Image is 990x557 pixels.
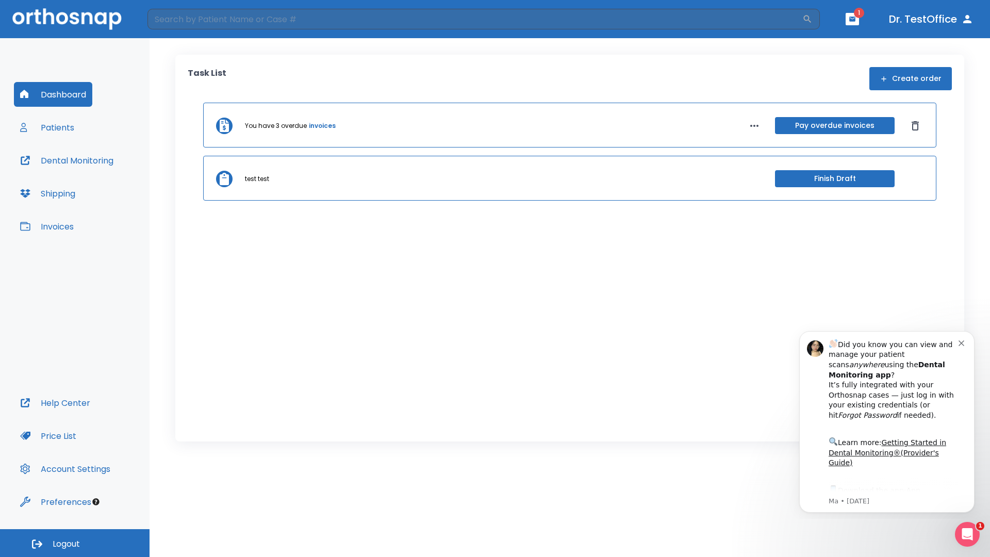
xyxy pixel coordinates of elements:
[14,489,97,514] button: Preferences
[784,322,990,519] iframe: Intercom notifications message
[885,10,978,28] button: Dr. TestOffice
[907,118,923,134] button: Dismiss
[14,423,82,448] button: Price List
[14,148,120,173] button: Dental Monitoring
[14,390,96,415] button: Help Center
[45,175,175,184] p: Message from Ma, sent 6w ago
[869,67,952,90] button: Create order
[14,181,81,206] button: Shipping
[309,121,336,130] a: invoices
[775,170,895,187] button: Finish Draft
[188,67,226,90] p: Task List
[14,82,92,107] button: Dashboard
[955,522,980,547] iframe: Intercom live chat
[775,117,895,134] button: Pay overdue invoices
[12,8,122,29] img: Orthosnap
[854,8,864,18] span: 1
[45,162,175,215] div: Download the app: | ​ Let us know if you need help getting started!
[91,497,101,506] div: Tooltip anchor
[175,16,183,24] button: Dismiss notification
[14,214,80,239] button: Invoices
[245,121,307,130] p: You have 3 overdue
[53,538,80,550] span: Logout
[45,165,137,183] a: App Store
[147,9,802,29] input: Search by Patient Name or Case #
[976,522,984,530] span: 1
[14,115,80,140] button: Patients
[14,456,117,481] button: Account Settings
[245,174,269,184] p: test test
